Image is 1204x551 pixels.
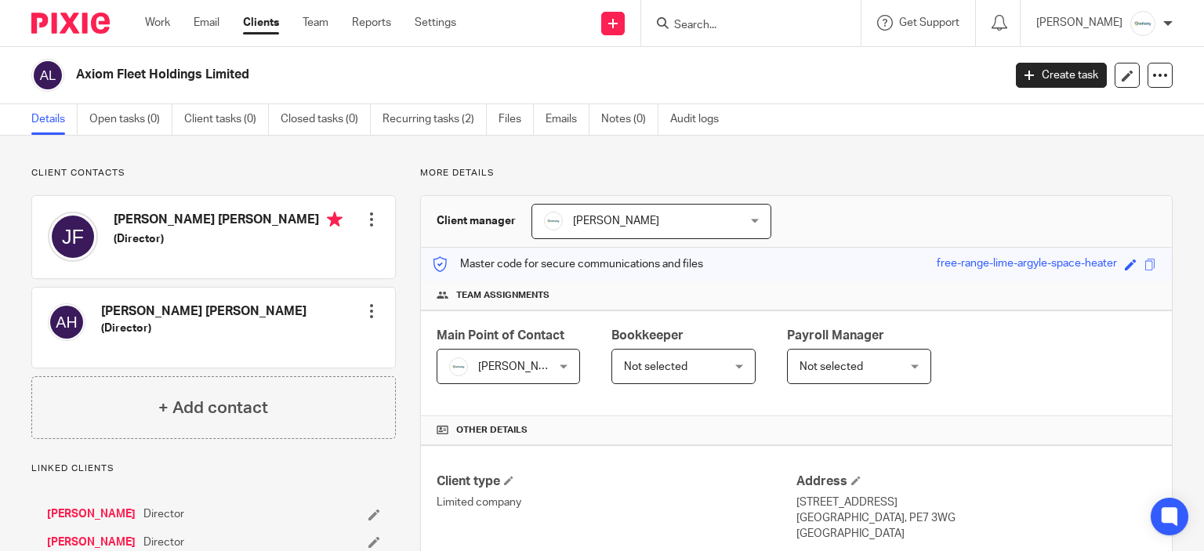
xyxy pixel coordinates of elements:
p: More details [420,167,1173,179]
a: Emails [546,104,589,135]
a: Details [31,104,78,135]
a: Closed tasks (0) [281,104,371,135]
p: Master code for secure communications and files [433,256,703,272]
span: Director [143,535,184,550]
a: Team [303,15,328,31]
p: [STREET_ADDRESS] [796,495,1156,510]
img: svg%3E [48,212,98,262]
a: Open tasks (0) [89,104,172,135]
a: Clients [243,15,279,31]
a: Notes (0) [601,104,658,135]
h4: [PERSON_NAME] [PERSON_NAME] [114,212,343,231]
span: [PERSON_NAME] [573,216,659,227]
h3: Client manager [437,213,516,229]
span: [PERSON_NAME] [478,361,564,372]
p: [PERSON_NAME] [1036,15,1122,31]
img: Infinity%20Logo%20with%20Whitespace%20.png [449,357,468,376]
a: [PERSON_NAME] [47,506,136,522]
a: Client tasks (0) [184,104,269,135]
h4: [PERSON_NAME] [PERSON_NAME] [101,303,306,320]
a: Settings [415,15,456,31]
div: free-range-lime-argyle-space-heater [937,256,1117,274]
a: Recurring tasks (2) [383,104,487,135]
a: [PERSON_NAME] [47,535,136,550]
h5: (Director) [101,321,306,336]
span: Not selected [624,361,687,372]
span: Not selected [800,361,863,372]
h4: Address [796,473,1156,490]
span: Team assignments [456,289,549,302]
img: svg%3E [31,59,64,92]
a: Files [499,104,534,135]
i: Primary [327,212,343,227]
a: Reports [352,15,391,31]
img: Pixie [31,13,110,34]
span: Other details [456,424,528,437]
h5: (Director) [114,231,343,247]
h4: + Add contact [158,396,268,420]
a: Audit logs [670,104,731,135]
img: Infinity%20Logo%20with%20Whitespace%20.png [1130,11,1155,36]
span: Get Support [899,17,959,28]
span: Bookkeeper [611,329,684,342]
a: Create task [1016,63,1107,88]
h2: Axiom Fleet Holdings Limited [76,67,809,83]
span: Main Point of Contact [437,329,564,342]
input: Search [673,19,814,33]
span: Payroll Manager [787,329,884,342]
p: Client contacts [31,167,396,179]
p: [GEOGRAPHIC_DATA], PE7 3WG [796,510,1156,526]
h4: Client type [437,473,796,490]
span: Director [143,506,184,522]
a: Email [194,15,219,31]
p: [GEOGRAPHIC_DATA] [796,526,1156,542]
img: Infinity%20Logo%20with%20Whitespace%20.png [544,212,563,230]
p: Linked clients [31,462,396,475]
img: svg%3E [48,303,85,341]
a: Work [145,15,170,31]
p: Limited company [437,495,796,510]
